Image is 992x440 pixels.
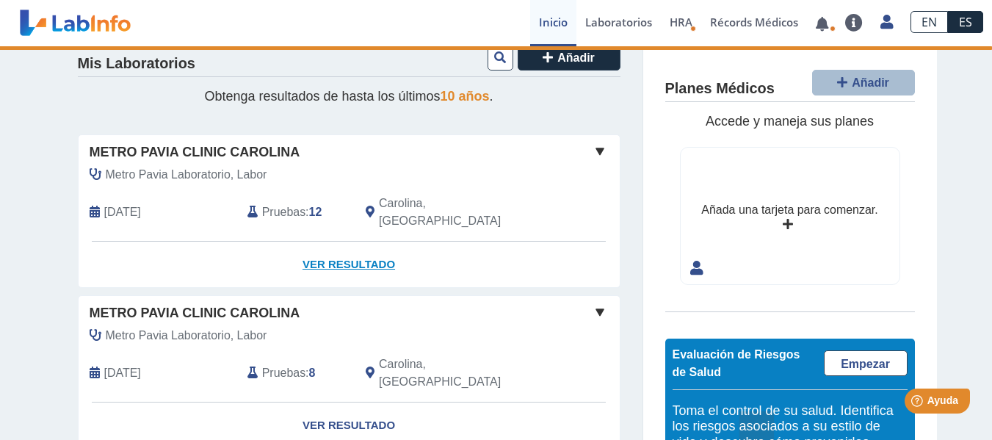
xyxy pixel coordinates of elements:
[518,45,620,71] button: Añadir
[441,89,490,104] span: 10 años
[236,356,355,391] div: :
[852,76,889,89] span: Añadir
[262,364,305,382] span: Pruebas
[104,364,141,382] span: 2025-08-13
[948,11,983,33] a: ES
[824,350,908,376] a: Empezar
[701,201,877,219] div: Añada una tarjeta para comenzar.
[90,303,300,323] span: Metro Pavia Clinic Carolina
[79,242,620,288] a: Ver Resultado
[204,89,493,104] span: Obtenga resultados de hasta los últimos .
[309,206,322,218] b: 12
[262,203,305,221] span: Pruebas
[379,356,541,391] span: Carolina, PR
[106,166,267,184] span: Metro Pavia Laboratorio, Labor
[106,327,267,345] span: Metro Pavia Laboratorio, Labor
[309,367,316,379] b: 8
[236,195,355,230] div: :
[910,11,948,33] a: EN
[78,55,195,73] h4: Mis Laboratorios
[670,15,692,29] span: HRA
[706,114,874,129] span: Accede y maneja sus planes
[379,195,541,230] span: Carolina, PR
[812,70,915,95] button: Añadir
[557,51,595,64] span: Añadir
[861,383,976,424] iframe: Help widget launcher
[841,358,890,370] span: Empezar
[665,80,775,98] h4: Planes Médicos
[104,203,141,221] span: 2025-10-01
[673,348,800,378] span: Evaluación de Riesgos de Salud
[90,143,300,162] span: Metro Pavia Clinic Carolina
